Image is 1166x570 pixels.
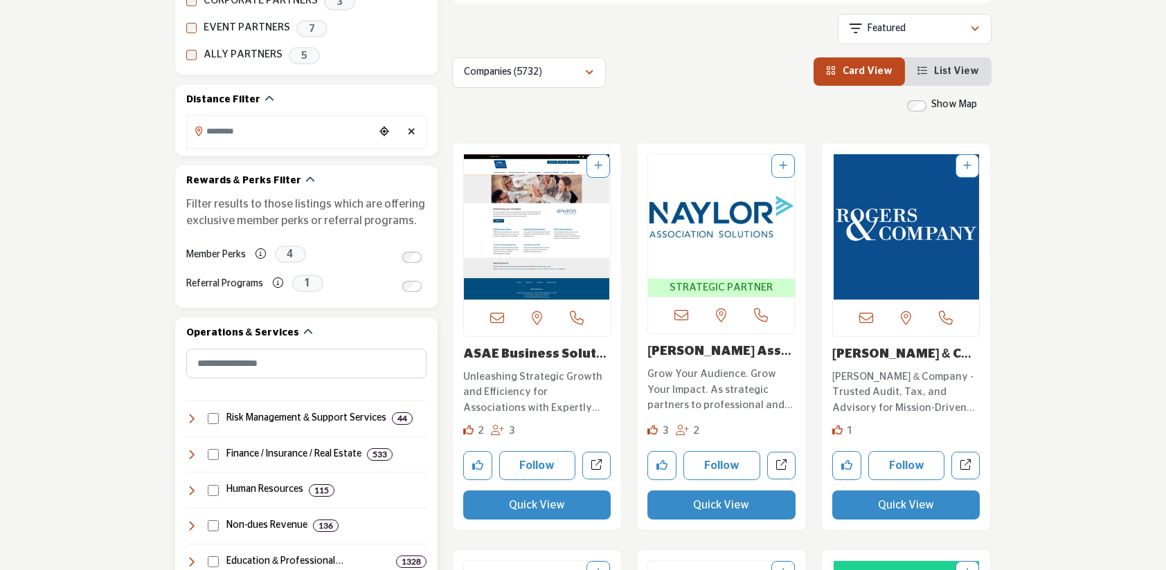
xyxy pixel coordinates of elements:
img: Rogers & Company PLLC [833,154,980,300]
input: Search Category [186,349,427,378]
p: Filter results to those listings which are offering exclusive member perks or referral programs. [186,196,427,229]
a: Open Listing in new tab [833,154,980,300]
a: Add To List [963,161,971,171]
input: Select Non-dues Revenue checkbox [208,520,219,531]
h3: Naylor Association Solutions [647,344,796,360]
img: Naylor Association Solutions [648,154,795,279]
a: [PERSON_NAME] Association S... [647,345,791,373]
b: 1328 [402,557,421,567]
button: Follow [683,451,760,480]
li: Card View [814,57,905,86]
input: Switch to Member Perks [402,252,422,263]
span: List View [934,66,979,76]
img: ASAE Business Solutions [464,154,611,300]
input: Select Risk Management & Support Services checkbox [208,413,219,424]
div: 44 Results For Risk Management & Support Services [392,412,413,425]
div: Choose your current location [374,118,395,147]
button: Like company [647,451,676,480]
span: 2 [693,425,699,436]
a: Open Listing in new tab [464,154,611,300]
div: 1328 Results For Education & Professional Development [396,555,427,568]
div: Followers [676,423,700,439]
a: View Card [826,66,893,76]
h2: Rewards & Perks Filter [186,174,301,188]
span: 2 [478,425,484,436]
input: Switch to Referral Programs [402,281,422,292]
span: STRATEGIC PARTNER [651,280,792,296]
li: List View [905,57,992,86]
a: View List [917,66,979,76]
a: Open rogers-company-pllc in new tab [951,452,980,480]
input: Search Location [187,118,374,145]
button: Like company [463,451,492,480]
button: Like company [832,451,861,480]
div: 533 Results For Finance / Insurance / Real Estate [367,448,393,461]
span: 4 [275,246,306,263]
button: Follow [499,451,576,480]
h4: Education & Professional Development: Training, certification, career development, and learning s... [226,555,391,569]
button: Quick View [647,490,796,520]
button: Companies (5732) [452,57,606,88]
a: Grow Your Audience. Grow Your Impact. As strategic partners to professional and trade association... [647,363,796,414]
p: Unleashing Strategic Growth and Efficiency for Associations with Expertly Tailored Solutions Empo... [463,369,611,416]
p: Companies (5732) [464,66,542,80]
span: 5 [289,47,320,64]
h4: Non-dues Revenue: Programs like affinity partnerships, sponsorships, and other revenue-generating... [226,519,307,533]
span: 7 [296,20,328,37]
div: 136 Results For Non-dues Revenue [313,520,339,532]
a: Open Listing in new tab [648,154,795,297]
button: Featured [838,14,992,44]
button: Quick View [463,490,611,520]
span: Card View [843,66,893,76]
i: Likes [463,425,474,435]
input: ALLY PARTNERS checkbox [186,50,197,60]
span: 1 [292,275,323,292]
div: 115 Results For Human Resources [309,484,334,497]
a: [PERSON_NAME] & Company PLL... [832,348,971,376]
h3: ASAE Business Solutions [463,347,611,362]
h4: Human Resources: Services and solutions for employee management, benefits, recruiting, compliance... [226,483,303,497]
p: Grow Your Audience. Grow Your Impact. As strategic partners to professional and trade association... [647,367,796,414]
a: Add To List [594,161,602,171]
label: Show Map [931,98,977,112]
b: 44 [397,414,407,423]
label: Referral Programs [186,272,263,296]
i: Likes [647,425,658,435]
i: Like [832,425,843,435]
span: 1 [847,425,853,436]
input: Select Education & Professional Development checkbox [208,556,219,567]
label: ALLY PARTNERS [204,47,282,63]
h2: Distance Filter [186,93,260,107]
button: Quick View [832,490,980,520]
a: Add To List [779,161,787,171]
b: 136 [319,521,333,531]
label: EVENT PARTNERS [204,20,290,36]
a: [PERSON_NAME] & Company - Trusted Audit, Tax, and Advisory for Mission-Driven Organizations At [P... [832,366,980,416]
a: Open naylor-association-solutions in new tab [767,452,796,480]
h2: Operations & Services [186,327,299,340]
b: 533 [373,450,387,459]
input: Select Finance / Insurance / Real Estate checkbox [208,449,219,460]
p: [PERSON_NAME] & Company - Trusted Audit, Tax, and Advisory for Mission-Driven Organizations At [P... [832,369,980,416]
button: Follow [868,451,945,480]
a: ASAE Business Soluti... [463,348,607,376]
input: Select Human Resources checkbox [208,485,219,496]
input: EVENT PARTNERS checkbox [186,23,197,33]
h4: Finance / Insurance / Real Estate: Financial management, accounting, insurance, banking, payroll,... [226,448,361,461]
label: Member Perks [186,243,246,267]
h4: Risk Management & Support Services: Services for cancellation insurance and transportation soluti... [226,412,386,425]
div: Clear search location [402,118,422,147]
span: 3 [663,425,669,436]
p: Featured [868,22,906,36]
a: Open asae-business-solutions in new tab [582,452,611,480]
div: Followers [491,423,515,439]
h3: Rogers & Company PLLC [832,347,980,362]
span: 3 [509,425,515,436]
a: Unleashing Strategic Growth and Efficiency for Associations with Expertly Tailored Solutions Empo... [463,366,611,416]
b: 115 [314,486,329,495]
